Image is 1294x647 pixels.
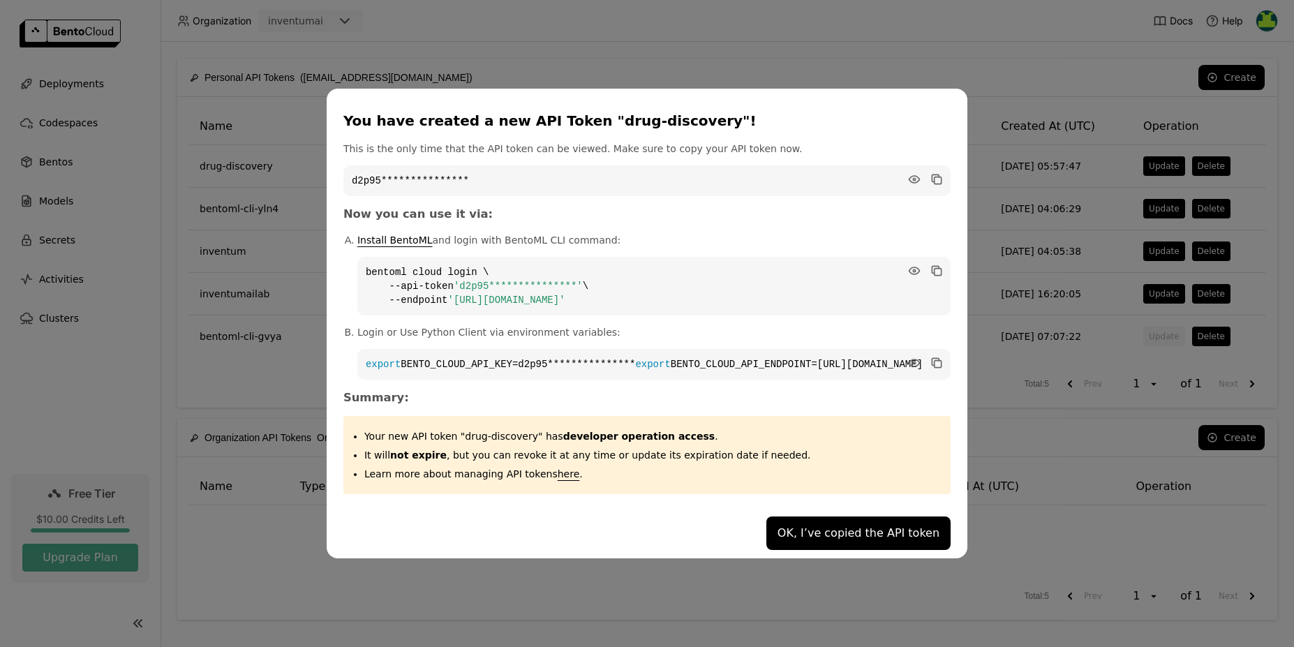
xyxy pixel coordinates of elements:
code: bentoml cloud login \ --api-token \ --endpoint [357,257,951,315]
p: Learn more about managing API tokens . [364,467,940,481]
strong: developer operation access [563,431,715,442]
div: dialog [327,89,967,559]
strong: not expire [390,449,447,461]
button: OK, I’ve copied the API token [766,516,951,550]
p: It will , but you can revoke it at any time or update its expiration date if needed. [364,448,940,462]
a: Install BentoML [357,235,433,246]
a: here [558,468,580,479]
span: export [635,359,670,370]
code: BENTO_CLOUD_API_KEY=d2p95*************** BENTO_CLOUD_API_ENDPOINT=[URL][DOMAIN_NAME] [357,349,951,380]
p: This is the only time that the API token can be viewed. Make sure to copy your API token now. [343,142,951,156]
div: You have created a new API Token "drug-discovery"! [343,111,945,131]
span: '[URL][DOMAIN_NAME]' [448,295,565,306]
p: Your new API token "drug-discovery" has . [364,429,940,443]
h3: Now you can use it via: [343,207,951,221]
p: and login with BentoML CLI command: [357,233,951,247]
h3: Summary: [343,391,951,405]
span: export [366,359,401,370]
p: Login or Use Python Client via environment variables: [357,325,951,339]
